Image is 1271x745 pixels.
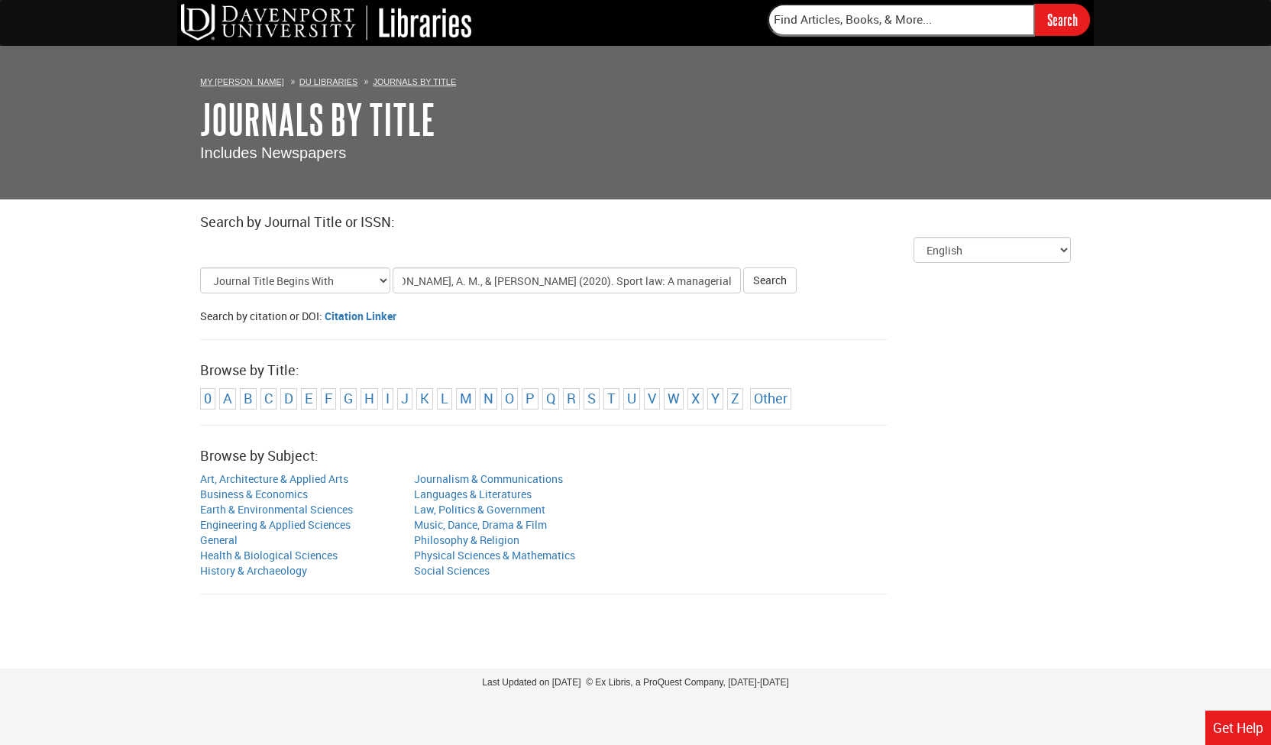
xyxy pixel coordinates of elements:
h2: Browse by Subject: [200,449,1071,464]
a: Journals By Title [373,77,456,86]
a: Browse by W [668,389,680,407]
li: Browse by letter [437,388,452,410]
a: Citation Linker [325,309,396,323]
a: Art, Architecture & Applied Arts [200,471,348,486]
a: Get Help [1205,711,1271,745]
a: General [200,533,238,547]
li: Browse by letter [687,388,703,410]
a: Browse by other [754,389,788,407]
a: Health & Biological Sciences [200,548,338,562]
a: Earth & Environmental Sciences [200,502,353,517]
li: Browse by letter [480,388,497,410]
a: Browse by U [627,389,636,407]
span: Search by citation or DOI: [200,309,322,323]
a: DU Libraries [299,77,357,86]
li: Browse by letter [397,388,412,410]
a: Browse by Q [546,389,555,407]
a: Browse by C [264,389,273,407]
li: Browse by letter [664,388,684,410]
a: Philosophy & Religion [414,533,519,547]
a: Browse by V [648,389,656,407]
a: Social Sciences [414,563,490,578]
li: Browse by letter [727,388,743,410]
li: Browse by letter [416,388,433,410]
a: Music, Dance, Drama & Film [414,517,547,532]
li: Browse by letter [200,388,215,410]
h2: Browse by Title: [200,363,1071,378]
li: Browse by letter [707,388,723,410]
li: Browse by letter [644,388,660,410]
a: Browse by N [483,389,493,407]
a: Browse by G [344,389,353,407]
li: Browse by letter [603,388,619,410]
a: Browse by M [460,389,472,407]
li: Browse by letter [522,388,538,410]
a: Browse by B [244,389,253,407]
input: Find Articles, Books, & More... [768,4,1035,36]
li: Browse by letter [563,388,580,410]
li: Browse by letter [584,388,600,410]
a: Browse by R [567,389,576,407]
a: Browse by I [386,389,390,407]
a: Browse by 0 [204,389,212,407]
input: Search [1035,4,1090,35]
li: Browse by letter [219,388,236,410]
li: Browse by letter [260,388,277,410]
a: Browse by K [420,389,429,407]
a: Browse by A [223,389,232,407]
a: Physical Sciences & Mathematics [414,548,575,562]
a: Languages & Literatures [414,487,532,501]
a: History & Archaeology [200,563,307,578]
a: Browse by O [505,389,514,407]
li: Browse by letter [542,388,559,410]
a: Business & Economics [200,487,308,501]
li: Browse by letter [501,388,518,410]
a: My [PERSON_NAME] [200,77,284,86]
li: Browse by letter [321,388,336,410]
a: Browse by Z [731,389,739,407]
h2: Search by Journal Title or ISSN: [200,215,1071,230]
ol: Breadcrumbs [200,73,1071,89]
a: Browse by H [364,389,374,407]
a: Journalism & Communications [414,471,563,486]
a: Browse by S [587,389,596,407]
li: Browse by letter [340,388,357,410]
a: Browse by J [401,389,409,407]
a: Browse by F [325,389,332,407]
button: Search [743,267,797,293]
li: Browse by letter [280,388,297,410]
li: Browse by letter [382,388,393,410]
a: Browse by X [691,389,700,407]
a: Browse by E [305,389,313,407]
li: Browse by letter [623,388,640,410]
a: Browse by T [607,389,616,407]
li: Browse by letter [240,388,257,410]
li: Browse by letter [456,388,476,410]
p: Includes Newspapers [200,142,1071,164]
a: Engineering & Applied Sciences [200,517,351,532]
li: Browse by letter [301,388,317,410]
a: Browse by D [284,389,293,407]
a: Browse by L [441,389,448,407]
a: Law, Politics & Government [414,502,545,517]
a: Browse by Y [711,389,720,407]
a: Browse by P [526,389,535,407]
img: DU Libraries [181,4,471,40]
li: Browse by letter [361,388,378,410]
a: Journals By Title [200,96,435,143]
